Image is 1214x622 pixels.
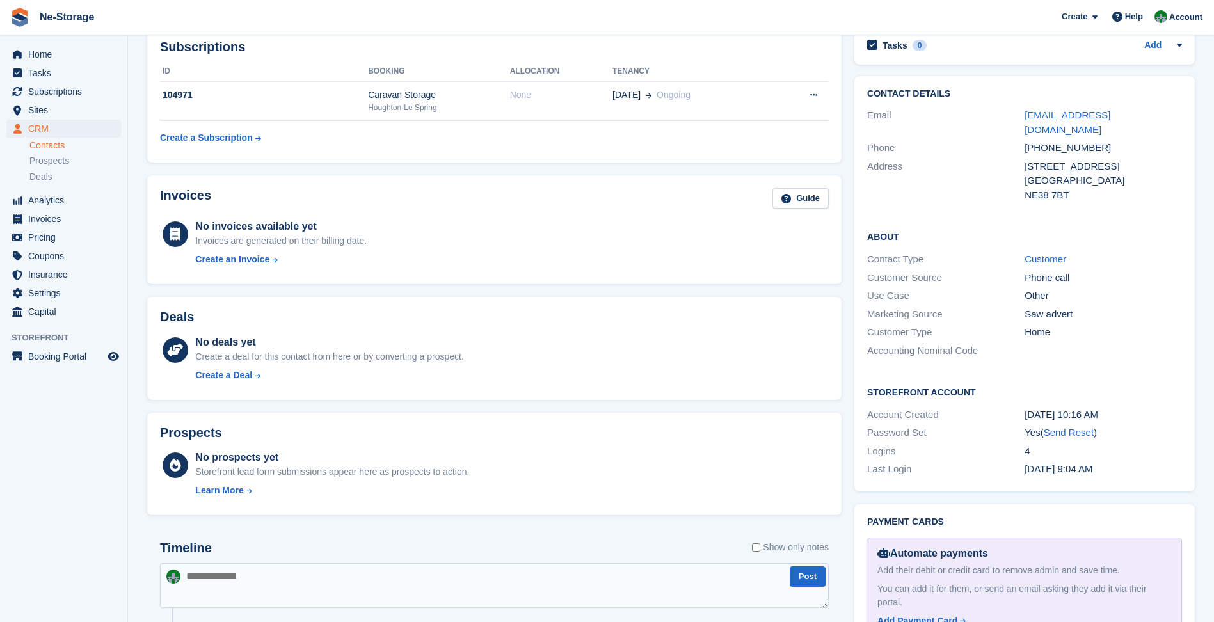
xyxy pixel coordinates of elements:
h2: Subscriptions [160,40,829,54]
a: Contacts [29,140,121,152]
a: menu [6,347,121,365]
span: Account [1169,11,1202,24]
div: Yes [1025,426,1182,440]
div: Add their debit or credit card to remove admin and save time. [877,564,1171,577]
h2: Prospects [160,426,222,440]
th: Tenancy [612,61,774,82]
div: Create a Subscription [160,131,253,145]
img: Charlotte Nesbitt [1154,10,1167,23]
a: menu [6,210,121,228]
span: Invoices [28,210,105,228]
div: Customer Type [867,325,1025,340]
div: 0 [913,40,927,51]
div: 4 [1025,444,1182,459]
span: Sites [28,101,105,119]
span: Coupons [28,247,105,265]
span: Subscriptions [28,83,105,100]
span: Analytics [28,191,105,209]
img: stora-icon-8386f47178a22dfd0bd8f6a31ec36ba5ce8667c1dd55bd0f319d3a0aa187defe.svg [10,8,29,27]
img: Charlotte Nesbitt [166,570,180,584]
a: menu [6,247,121,265]
div: Accounting Nominal Code [867,344,1025,358]
a: Send Reset [1044,427,1094,438]
a: menu [6,191,121,209]
a: menu [6,266,121,283]
a: Preview store [106,349,121,364]
span: Deals [29,171,52,183]
th: Allocation [510,61,612,82]
span: Capital [28,303,105,321]
a: Guide [772,188,829,209]
a: menu [6,64,121,82]
div: Create a Deal [195,369,252,382]
div: Contact Type [867,252,1025,267]
div: Marketing Source [867,307,1025,322]
a: Create a Subscription [160,126,261,150]
a: [EMAIL_ADDRESS][DOMAIN_NAME] [1025,109,1110,135]
div: No deals yet [195,335,463,350]
a: menu [6,83,121,100]
div: You can add it for them, or send an email asking they add it via their portal. [877,582,1171,609]
h2: Deals [160,310,194,324]
div: Invoices are generated on their billing date. [195,234,367,248]
label: Show only notes [752,541,829,554]
span: Storefront [12,331,127,344]
div: Saw advert [1025,307,1182,322]
span: Help [1125,10,1143,23]
div: Customer Source [867,271,1025,285]
span: Settings [28,284,105,302]
div: Storefront lead form submissions appear here as prospects to action. [195,465,469,479]
div: [GEOGRAPHIC_DATA] [1025,173,1182,188]
th: Booking [368,61,510,82]
div: Other [1025,289,1182,303]
div: Phone call [1025,271,1182,285]
a: Learn More [195,484,469,497]
a: menu [6,45,121,63]
span: Booking Portal [28,347,105,365]
div: [DATE] 10:16 AM [1025,408,1182,422]
a: menu [6,228,121,246]
div: None [510,88,612,102]
div: Email [867,108,1025,137]
a: menu [6,101,121,119]
a: Customer [1025,253,1066,264]
span: Insurance [28,266,105,283]
h2: Tasks [883,40,907,51]
a: menu [6,120,121,138]
div: Learn More [195,484,243,497]
div: Logins [867,444,1025,459]
a: Create a Deal [195,369,463,382]
div: Password Set [867,426,1025,440]
h2: Storefront Account [867,385,1182,398]
div: Home [1025,325,1182,340]
span: Home [28,45,105,63]
div: Use Case [867,289,1025,303]
div: Houghton-Le Spring [368,102,510,113]
a: Create an Invoice [195,253,367,266]
time: 2025-09-05 08:04:28 UTC [1025,463,1092,474]
div: No invoices available yet [195,219,367,234]
th: ID [160,61,368,82]
div: [PHONE_NUMBER] [1025,141,1182,155]
a: Prospects [29,154,121,168]
span: Ongoing [657,90,691,100]
span: Pricing [28,228,105,246]
h2: About [867,230,1182,243]
a: menu [6,284,121,302]
div: Phone [867,141,1025,155]
div: No prospects yet [195,450,469,465]
div: 104971 [160,88,368,102]
span: CRM [28,120,105,138]
button: Post [790,566,826,587]
span: [DATE] [612,88,641,102]
div: Automate payments [877,546,1171,561]
a: menu [6,303,121,321]
div: Create a deal for this contact from here or by converting a prospect. [195,350,463,363]
span: Create [1062,10,1087,23]
div: NE38 7BT [1025,188,1182,203]
a: Deals [29,170,121,184]
span: ( ) [1041,427,1097,438]
div: Address [867,159,1025,203]
span: Prospects [29,155,69,167]
div: Create an Invoice [195,253,269,266]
